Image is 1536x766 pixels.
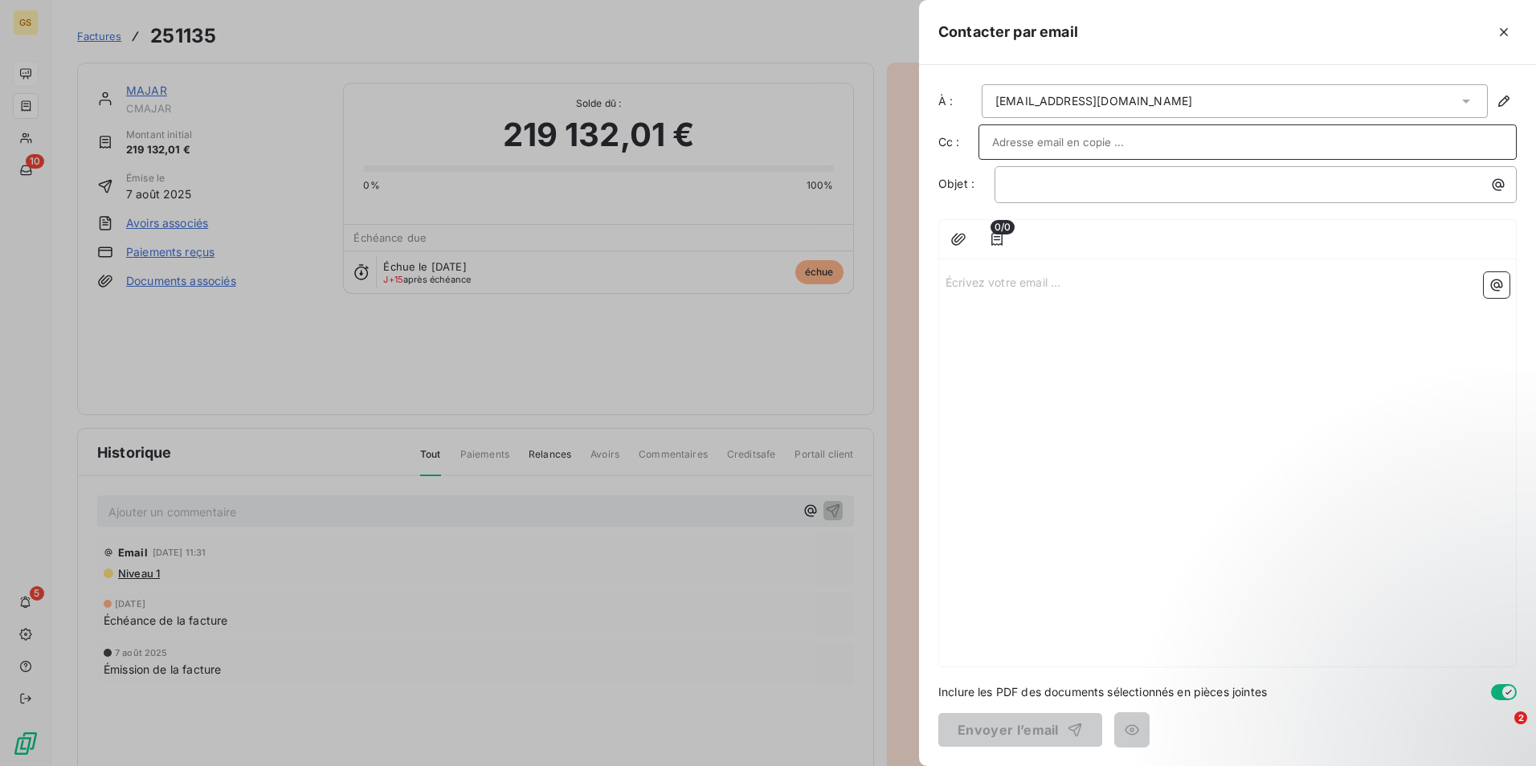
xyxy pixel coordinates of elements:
[938,21,1078,43] h5: Contacter par email
[992,130,1503,154] input: Adresse email en copie ...
[995,93,1192,109] div: [EMAIL_ADDRESS][DOMAIN_NAME]
[1215,610,1536,723] iframe: Intercom notifications message
[1481,711,1520,750] iframe: Intercom live chat
[1514,711,1527,724] span: 2
[938,713,1102,747] button: Envoyer l’email
[938,683,1267,700] span: Inclure les PDF des documents sélectionnés en pièces jointes
[938,134,978,150] label: Cc :
[938,93,978,109] label: À :
[991,220,1015,234] span: 0/0
[938,177,974,190] span: Objet :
